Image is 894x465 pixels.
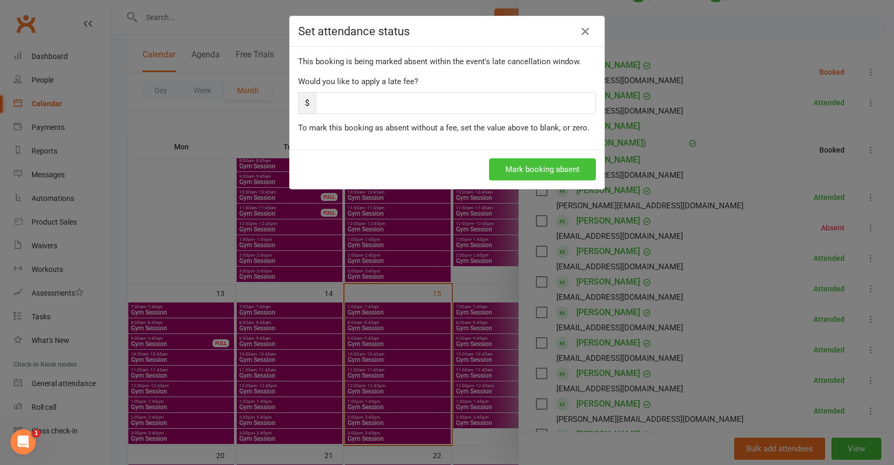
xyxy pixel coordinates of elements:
[577,23,594,40] a: Close
[298,92,316,114] span: $
[32,429,40,438] span: 1
[298,55,596,68] div: This booking is being marked absent within the event's late cancellation window.
[298,122,596,134] div: To mark this booking as absent without a fee, set the value above to blank, or zero.
[298,25,596,38] h4: Set attendance status
[298,75,596,88] div: Would you like to apply a late fee?
[11,429,36,454] iframe: Intercom live chat
[489,158,596,180] button: Mark booking absent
